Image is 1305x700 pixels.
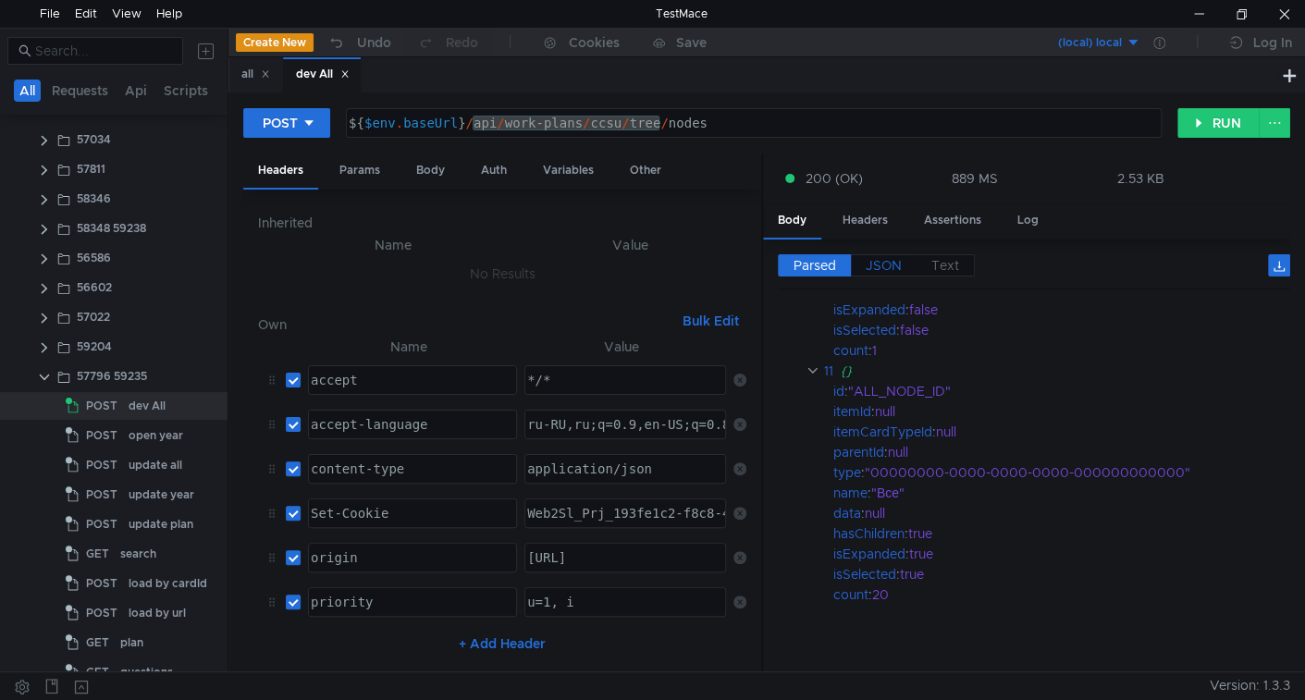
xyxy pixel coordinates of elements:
[833,544,905,564] div: isExpanded
[931,257,959,274] span: Text
[569,31,620,54] div: Cookies
[1117,170,1164,187] div: 2.53 KB
[77,126,111,154] div: 57034
[77,362,147,390] div: 57796 59235
[833,442,1290,462] div: :
[528,154,609,188] div: Variables
[763,203,821,239] div: Body
[77,274,112,301] div: 56602
[909,300,1268,320] div: false
[833,584,1290,605] div: :
[129,422,183,449] div: open year
[86,658,109,686] span: GET
[241,65,270,84] div: all
[828,203,903,238] div: Headers
[243,108,330,138] button: POST
[872,584,1266,605] div: 20
[871,483,1266,503] div: "Все"
[833,584,868,605] div: count
[833,523,1290,544] div: :
[77,215,146,242] div: 58348 59238
[296,65,350,84] div: dev All
[77,303,110,331] div: 57022
[909,203,996,238] div: Assertions
[833,340,868,361] div: count
[258,313,675,336] h6: Own
[446,31,478,54] div: Redo
[401,154,460,188] div: Body
[833,422,1290,442] div: :
[77,185,111,213] div: 58346
[872,340,1266,361] div: 1
[833,340,1290,361] div: :
[833,320,896,340] div: isSelected
[875,401,1266,422] div: null
[833,483,1290,503] div: :
[35,41,172,61] input: Search...
[833,300,905,320] div: isExpanded
[1012,28,1140,57] button: (local) local
[466,154,522,188] div: Auth
[301,336,517,358] th: Name
[129,451,182,479] div: update all
[243,154,318,190] div: Headers
[1253,31,1292,54] div: Log In
[833,462,1290,483] div: :
[258,212,746,234] h6: Inherited
[833,523,905,544] div: hasChildren
[833,320,1290,340] div: :
[833,483,868,503] div: name
[120,540,156,568] div: search
[833,564,1290,584] div: :
[86,570,117,597] span: POST
[900,564,1268,584] div: true
[865,462,1266,483] div: "00000000-0000-0000-0000-000000000000"
[470,265,536,282] nz-embed-empty: No Results
[866,257,902,274] span: JSON
[77,155,105,183] div: 57811
[806,168,863,189] span: 200 (OK)
[833,401,871,422] div: itemId
[451,632,553,655] button: + Add Header
[263,113,298,133] div: POST
[517,336,726,358] th: Value
[833,381,844,401] div: id
[888,442,1267,462] div: null
[841,361,1264,381] div: {}
[908,523,1268,544] div: true
[86,599,117,627] span: POST
[119,80,153,102] button: Api
[77,333,112,361] div: 59204
[833,564,896,584] div: isSelected
[615,154,676,188] div: Other
[158,80,214,102] button: Scripts
[1003,203,1053,238] div: Log
[236,33,314,52] button: Create New
[325,154,395,188] div: Params
[675,310,746,332] button: Bulk Edit
[129,392,166,420] div: dev All
[833,442,884,462] div: parentId
[129,481,194,509] div: update year
[86,540,109,568] span: GET
[77,244,111,272] div: 56586
[86,451,117,479] span: POST
[848,381,1265,401] div: "ALL_NODE_ID"
[833,401,1290,422] div: :
[86,629,109,657] span: GET
[120,658,173,686] div: questions
[824,361,833,381] div: 11
[936,422,1270,442] div: null
[120,629,143,657] div: plan
[357,31,391,54] div: Undo
[314,29,404,56] button: Undo
[794,257,836,274] span: Parsed
[833,503,1290,523] div: :
[833,544,1290,564] div: :
[951,170,997,187] div: 889 MS
[86,392,117,420] span: POST
[86,422,117,449] span: POST
[404,29,491,56] button: Redo
[865,503,1266,523] div: null
[14,80,41,102] button: All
